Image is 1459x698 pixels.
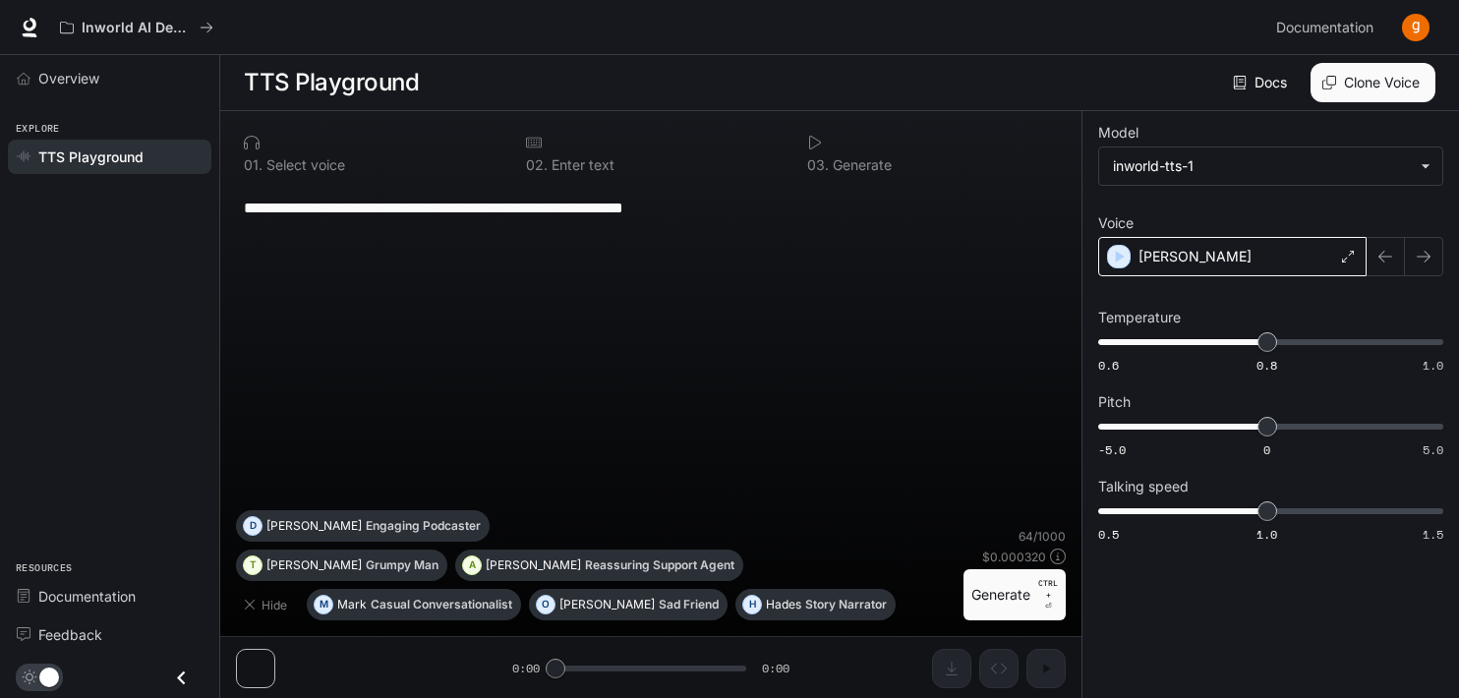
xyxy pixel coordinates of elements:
p: Voice [1098,216,1134,230]
span: 0.8 [1256,357,1277,374]
p: [PERSON_NAME] [559,599,655,611]
p: 0 3 . [807,158,829,172]
span: Documentation [38,586,136,607]
button: MMarkCasual Conversationalist [307,589,521,620]
span: 5.0 [1423,441,1443,458]
p: Model [1098,126,1138,140]
p: Grumpy Man [366,559,438,571]
p: Mark [337,599,367,611]
span: -5.0 [1098,441,1126,458]
p: Generate [829,158,892,172]
button: O[PERSON_NAME]Sad Friend [529,589,728,620]
div: inworld-tts-1 [1099,147,1442,185]
img: User avatar [1402,14,1430,41]
h1: TTS Playground [244,63,419,102]
p: Talking speed [1098,480,1189,494]
p: Hades [766,599,801,611]
div: D [244,510,262,542]
div: inworld-tts-1 [1113,156,1411,176]
span: TTS Playground [38,146,144,167]
span: 1.0 [1423,357,1443,374]
span: 0.6 [1098,357,1119,374]
span: 1.5 [1423,526,1443,543]
button: Close drawer [159,658,204,698]
button: GenerateCTRL +⏎ [963,569,1066,620]
p: ⏎ [1038,577,1058,612]
p: 0 2 . [526,158,548,172]
p: Story Narrator [805,599,887,611]
span: 0 [1263,441,1270,458]
p: Sad Friend [659,599,719,611]
p: Reassuring Support Agent [585,559,734,571]
button: Clone Voice [1311,63,1435,102]
a: Documentation [1268,8,1388,47]
p: [PERSON_NAME] [1138,247,1252,266]
p: Temperature [1098,311,1181,324]
button: D[PERSON_NAME]Engaging Podcaster [236,510,490,542]
button: HHadesStory Narrator [735,589,896,620]
p: $ 0.000320 [982,549,1046,565]
a: Overview [8,61,211,95]
div: A [463,550,481,581]
div: M [315,589,332,620]
button: Hide [236,589,299,620]
div: H [743,589,761,620]
button: All workspaces [51,8,222,47]
span: Dark mode toggle [39,666,59,687]
p: [PERSON_NAME] [486,559,581,571]
button: T[PERSON_NAME]Grumpy Man [236,550,447,581]
p: Enter text [548,158,614,172]
span: Feedback [38,624,102,645]
span: 0.5 [1098,526,1119,543]
p: CTRL + [1038,577,1058,601]
p: [PERSON_NAME] [266,559,362,571]
p: Inworld AI Demos [82,20,192,36]
span: 1.0 [1256,526,1277,543]
span: Documentation [1276,16,1373,40]
p: Select voice [263,158,345,172]
a: TTS Playground [8,140,211,174]
p: 64 / 1000 [1019,528,1066,545]
a: Docs [1229,63,1295,102]
p: Pitch [1098,395,1131,409]
p: Engaging Podcaster [366,520,481,532]
button: User avatar [1396,8,1435,47]
div: T [244,550,262,581]
p: Casual Conversationalist [371,599,512,611]
div: O [537,589,554,620]
p: 0 1 . [244,158,263,172]
span: Overview [38,68,99,88]
a: Feedback [8,617,211,652]
a: Documentation [8,579,211,613]
button: A[PERSON_NAME]Reassuring Support Agent [455,550,743,581]
p: [PERSON_NAME] [266,520,362,532]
